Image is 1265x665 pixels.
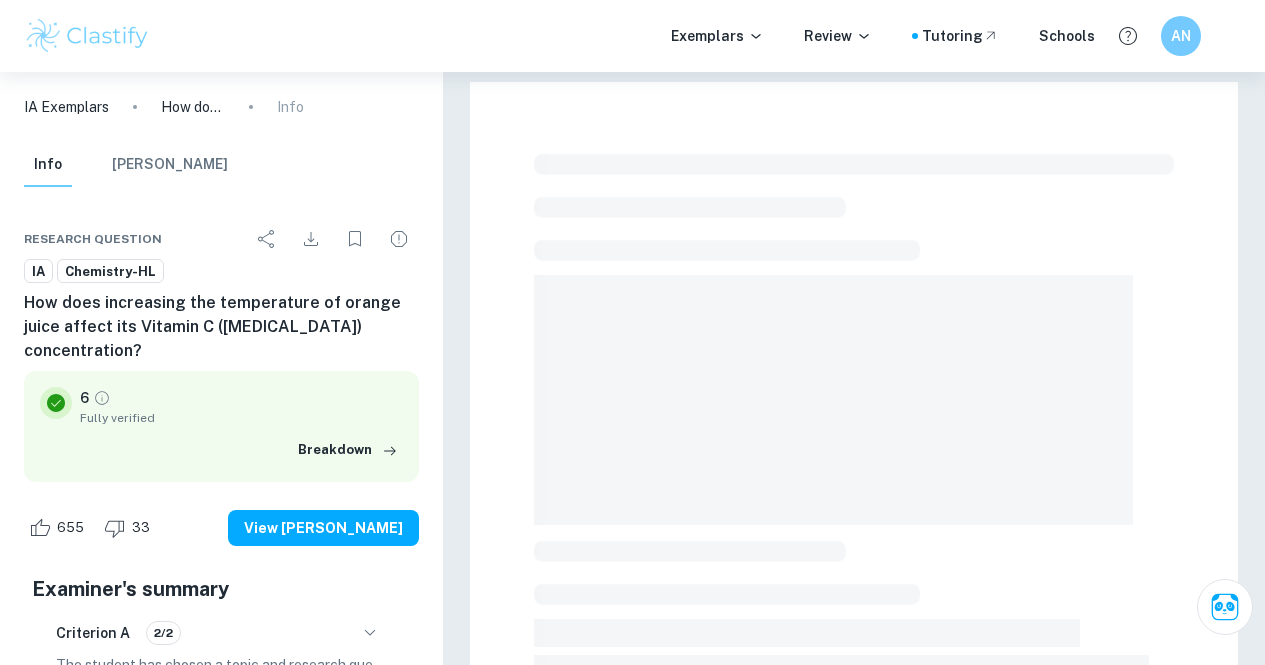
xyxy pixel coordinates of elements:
a: Tutoring [922,25,999,47]
a: Grade fully verified [93,389,111,407]
h5: Examiner's summary [32,574,411,604]
h6: How does increasing the temperature of orange juice affect its Vitamin C ([MEDICAL_DATA]) concent... [24,291,419,363]
button: Breakdown [293,435,403,465]
p: Review [804,25,872,47]
button: Help and Feedback [1111,19,1145,53]
a: Schools [1039,25,1095,47]
p: Info [277,96,304,118]
p: 6 [80,387,89,409]
span: 2/2 [147,624,180,642]
img: Clastify logo [24,16,151,56]
span: Research question [24,230,162,248]
button: View [PERSON_NAME] [228,510,419,546]
p: Exemplars [671,25,764,47]
div: Like [24,512,95,544]
a: Chemistry-HL [57,259,164,284]
div: Report issue [379,219,419,259]
span: Fully verified [80,409,403,427]
button: [PERSON_NAME] [112,143,228,187]
div: Bookmark [335,219,375,259]
div: Dislike [99,512,161,544]
span: 33 [121,518,161,538]
h6: Criterion A [56,622,130,644]
button: AN [1161,16,1201,56]
div: Download [291,219,331,259]
button: Info [24,143,72,187]
a: IA [24,259,53,284]
button: Ask Clai [1197,579,1253,635]
p: How does increasing the temperature of orange juice affect its Vitamin C ([MEDICAL_DATA]) concent... [161,96,225,118]
h6: AN [1170,25,1193,47]
span: IA [25,262,52,282]
div: Share [247,219,287,259]
span: 655 [46,518,95,538]
span: Chemistry-HL [58,262,163,282]
a: IA Exemplars [24,96,109,118]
